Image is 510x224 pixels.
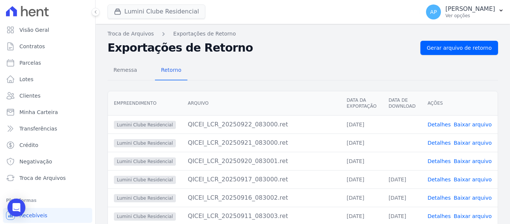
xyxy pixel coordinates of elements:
span: Visão Geral [19,26,49,34]
a: Gerar arquivo de retorno [420,41,498,55]
a: Clientes [3,88,92,103]
a: Contratos [3,39,92,54]
span: Lotes [19,76,34,83]
a: Detalhes [427,122,451,128]
span: AP [430,9,437,15]
div: QICEI_LCR_20250917_083000.ret [188,175,335,184]
div: Plataformas [6,196,89,205]
span: Lumini Clube Residencial [114,194,176,202]
a: Negativação [3,154,92,169]
th: Ações [422,91,498,116]
a: Baixar arquivo [454,177,492,182]
a: Recebíveis [3,208,92,223]
a: Baixar arquivo [454,213,492,219]
div: QICEI_LCR_20250921_083000.ret [188,138,335,147]
a: Exportações de Retorno [173,30,236,38]
a: Baixar arquivo [454,140,492,146]
td: [DATE] [340,170,382,188]
th: Empreendimento [108,91,182,116]
a: Baixar arquivo [454,195,492,201]
span: Recebíveis [19,212,47,219]
a: Lotes [3,72,92,87]
a: Detalhes [427,158,451,164]
nav: Tab selector [108,61,187,80]
a: Detalhes [427,177,451,182]
p: Ver opções [445,13,495,19]
div: QICEI_LCR_20250916_083002.ret [188,193,335,202]
a: Detalhes [427,213,451,219]
button: Lumini Clube Residencial [108,4,205,19]
button: AP [PERSON_NAME] Ver opções [420,1,510,22]
a: Detalhes [427,140,451,146]
span: Lumini Clube Residencial [114,176,176,184]
a: Baixar arquivo [454,122,492,128]
a: Remessa [108,61,143,80]
a: Parcelas [3,55,92,70]
span: Gerar arquivo de retorno [427,44,492,52]
p: [PERSON_NAME] [445,5,495,13]
span: Troca de Arquivos [19,174,66,182]
div: QICEI_LCR_20250920_083001.ret [188,157,335,166]
td: [DATE] [340,152,382,170]
a: Transferências [3,121,92,136]
span: Lumini Clube Residencial [114,139,176,147]
span: Lumini Clube Residencial [114,212,176,221]
a: Retorno [155,61,187,80]
a: Troca de Arquivos [108,30,154,38]
h2: Exportações de Retorno [108,41,414,55]
span: Negativação [19,158,52,165]
td: [DATE] [340,188,382,207]
div: QICEI_LCR_20250922_083000.ret [188,120,335,129]
a: Minha Carteira [3,105,92,120]
span: Parcelas [19,59,41,67]
td: [DATE] [340,115,382,134]
a: Crédito [3,138,92,153]
a: Baixar arquivo [454,158,492,164]
span: Lumini Clube Residencial [114,157,176,166]
span: Transferências [19,125,57,132]
td: [DATE] [383,188,422,207]
a: Troca de Arquivos [3,171,92,185]
span: Retorno [156,62,186,77]
th: Data de Download [383,91,422,116]
span: Minha Carteira [19,108,58,116]
span: Contratos [19,43,45,50]
div: QICEI_LCR_20250911_083003.ret [188,212,335,221]
th: Data da Exportação [340,91,382,116]
a: Detalhes [427,195,451,201]
span: Remessa [109,62,142,77]
span: Clientes [19,92,40,99]
span: Lumini Clube Residencial [114,121,176,129]
div: Open Intercom Messenger [7,199,25,217]
td: [DATE] [340,134,382,152]
nav: Breadcrumb [108,30,498,38]
span: Crédito [19,141,38,149]
td: [DATE] [383,170,422,188]
th: Arquivo [182,91,341,116]
a: Visão Geral [3,22,92,37]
